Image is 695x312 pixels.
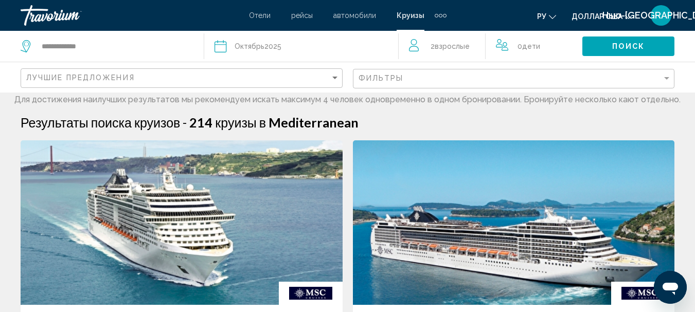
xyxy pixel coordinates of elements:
[26,74,135,82] span: Лучшие предложения
[522,42,540,50] span: Дети
[269,115,359,130] span: Mediterranean
[431,39,470,53] span: 2
[582,36,674,56] button: Поиск
[333,11,376,20] a: автомобили
[21,140,343,305] img: 1610367409.jpg
[572,9,632,24] button: Изменить валюту
[648,5,674,26] button: Меню пользователя
[359,74,404,82] span: Фильтры
[291,11,313,20] a: рейсы
[189,115,212,130] span: 214
[26,74,340,83] mat-select: Sort by
[399,31,582,62] button: Travelers: 2 adults, 0 children
[235,42,264,50] span: Октябрь
[397,11,424,20] a: Круизы
[435,7,447,24] button: Дополнительные элементы навигации
[611,282,674,305] img: msccruise.gif
[572,12,622,21] font: доллар США
[249,11,271,20] a: Отели
[21,115,180,130] h1: Результаты поиска круизов
[215,115,266,130] span: круизы в
[21,5,239,26] a: Травориум
[537,12,546,21] font: ру
[235,39,281,53] div: 2025
[654,271,687,304] iframe: Кнопка запуска окна обмена сообщениями
[518,39,540,53] span: 0
[353,140,675,305] img: 1595506862.jpg
[435,42,470,50] span: Взрослые
[183,115,187,130] span: -
[279,282,342,305] img: msccruise.gif
[537,9,556,24] button: Изменить язык
[215,31,398,62] button: Октябрь2025
[612,43,645,51] span: Поиск
[353,68,675,89] button: Filter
